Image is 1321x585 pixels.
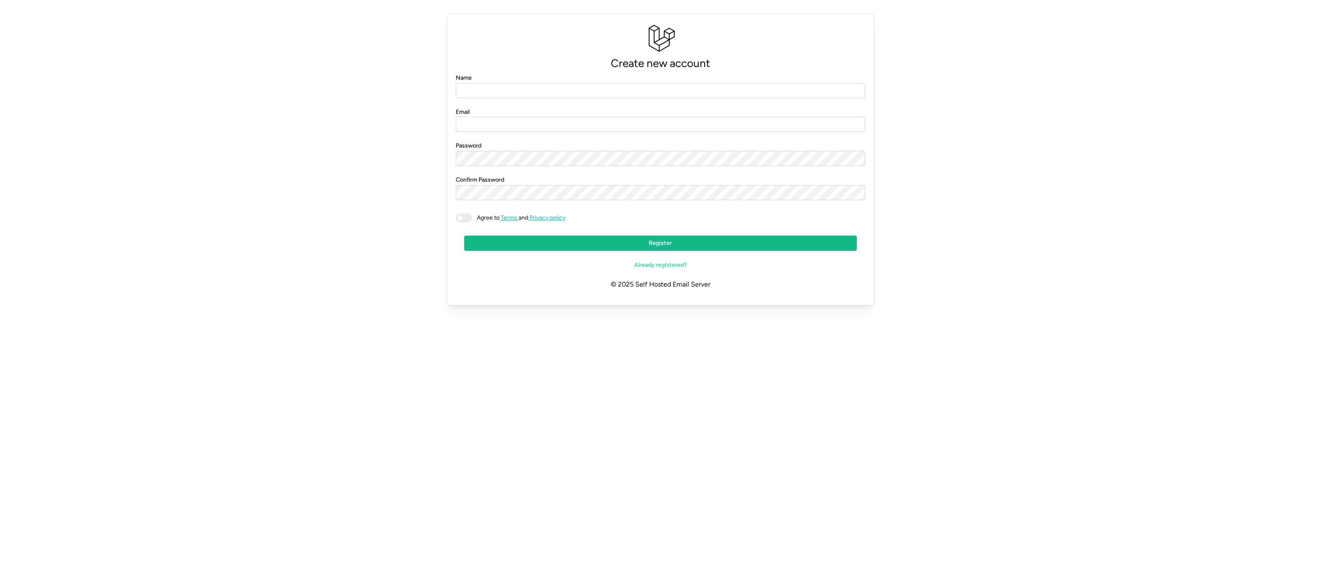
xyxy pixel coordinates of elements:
span: and [472,214,565,222]
p: Create new account [456,54,865,72]
span: Already registered? [634,258,687,272]
button: Register [464,236,856,251]
label: Confirm Password [456,175,504,185]
a: Terms [500,214,519,221]
a: Already registered? [464,258,856,273]
label: Name [456,73,472,83]
span: Register [649,236,672,250]
p: © 2025 Self Hosted Email Server [456,273,865,297]
label: Email [456,107,470,117]
a: Privacy policy [528,214,565,221]
span: Agree to [477,214,500,221]
label: Password [456,141,481,150]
